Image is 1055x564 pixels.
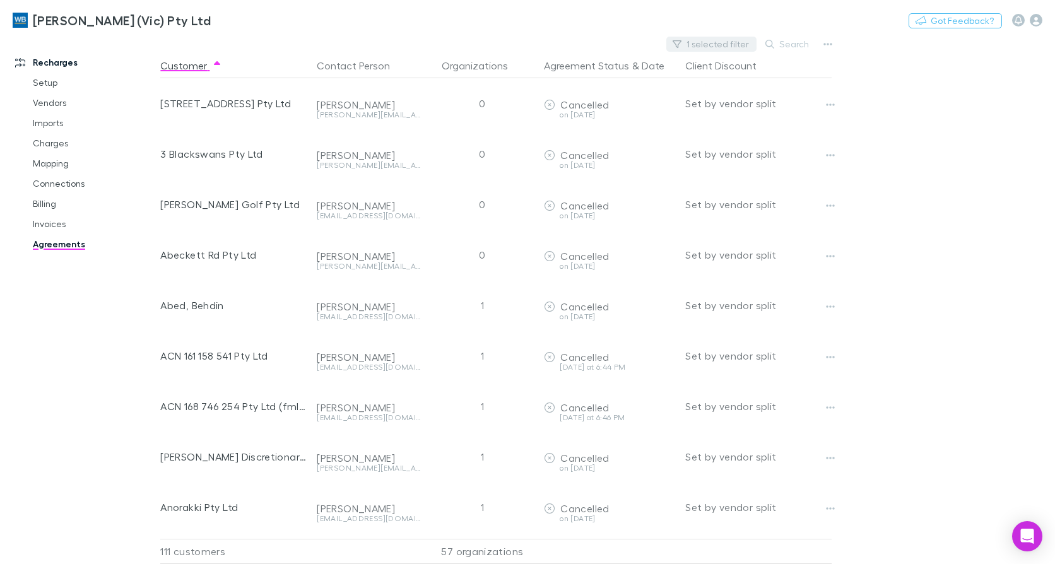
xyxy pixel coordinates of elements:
[685,381,832,432] div: Set by vendor split
[544,111,675,119] div: on [DATE]
[666,37,757,52] button: 1 selected filter
[560,351,609,363] span: Cancelled
[160,539,312,564] div: 111 customers
[544,515,675,522] div: on [DATE]
[317,53,405,78] button: Contact Person
[160,78,307,129] div: [STREET_ADDRESS] Pty Ltd
[317,300,420,313] div: [PERSON_NAME]
[425,230,539,280] div: 0
[317,363,420,371] div: [EMAIL_ADDRESS][DOMAIN_NAME]
[160,482,307,532] div: Anorakki Pty Ltd
[544,262,675,270] div: on [DATE]
[544,162,675,169] div: on [DATE]
[685,432,832,482] div: Set by vendor split
[425,331,539,381] div: 1
[317,212,420,220] div: [EMAIL_ADDRESS][DOMAIN_NAME]
[317,313,420,320] div: [EMAIL_ADDRESS][DOMAIN_NAME]
[317,262,420,270] div: [PERSON_NAME][EMAIL_ADDRESS][DOMAIN_NAME]
[442,53,523,78] button: Organizations
[317,452,420,464] div: [PERSON_NAME]
[685,331,832,381] div: Set by vendor split
[560,199,609,211] span: Cancelled
[317,414,420,421] div: [EMAIL_ADDRESS][DOMAIN_NAME]
[317,111,420,119] div: [PERSON_NAME][EMAIL_ADDRESS][DOMAIN_NAME]
[5,5,218,35] a: [PERSON_NAME] (Vic) Pty Ltd
[560,401,609,413] span: Cancelled
[425,432,539,482] div: 1
[560,452,609,464] span: Cancelled
[20,173,167,194] a: Connections
[544,464,675,472] div: on [DATE]
[685,280,832,331] div: Set by vendor split
[20,153,167,173] a: Mapping
[560,98,609,110] span: Cancelled
[317,199,420,212] div: [PERSON_NAME]
[160,432,307,482] div: [PERSON_NAME] Discretionary Trust
[317,401,420,414] div: [PERSON_NAME]
[544,212,675,220] div: on [DATE]
[544,363,675,371] div: [DATE] at 6:44 PM
[160,53,222,78] button: Customer
[33,13,211,28] h3: [PERSON_NAME] (Vic) Pty Ltd
[685,482,832,532] div: Set by vendor split
[544,53,675,78] div: &
[560,149,609,161] span: Cancelled
[560,502,609,514] span: Cancelled
[1012,521,1042,551] div: Open Intercom Messenger
[544,414,675,421] div: [DATE] at 6:46 PM
[544,53,629,78] button: Agreement Status
[160,280,307,331] div: Abed, Behdin
[20,93,167,113] a: Vendors
[642,53,664,78] button: Date
[425,381,539,432] div: 1
[685,129,832,179] div: Set by vendor split
[317,98,420,111] div: [PERSON_NAME]
[560,300,609,312] span: Cancelled
[685,230,832,280] div: Set by vendor split
[20,234,167,254] a: Agreements
[425,280,539,331] div: 1
[3,52,167,73] a: Recharges
[317,502,420,515] div: [PERSON_NAME]
[20,73,167,93] a: Setup
[425,539,539,564] div: 57 organizations
[909,13,1002,28] button: Got Feedback?
[685,78,832,129] div: Set by vendor split
[425,482,539,532] div: 1
[425,179,539,230] div: 0
[20,133,167,153] a: Charges
[685,179,832,230] div: Set by vendor split
[20,214,167,234] a: Invoices
[20,113,167,133] a: Imports
[160,129,307,179] div: 3 Blackswans Pty Ltd
[425,78,539,129] div: 0
[317,149,420,162] div: [PERSON_NAME]
[560,250,609,262] span: Cancelled
[317,351,420,363] div: [PERSON_NAME]
[544,313,675,320] div: on [DATE]
[160,179,307,230] div: [PERSON_NAME] Golf Pty Ltd
[685,53,772,78] button: Client Discount
[317,464,420,472] div: [PERSON_NAME][EMAIL_ADDRESS][DOMAIN_NAME]
[317,250,420,262] div: [PERSON_NAME]
[160,381,307,432] div: ACN 168 746 254 Pty Ltd (fmly [PERSON_NAME] Pty Ltd)
[13,13,28,28] img: William Buck (Vic) Pty Ltd's Logo
[759,37,816,52] button: Search
[317,515,420,522] div: [EMAIL_ADDRESS][DOMAIN_NAME]
[160,230,307,280] div: Abeckett Rd Pty Ltd
[425,129,539,179] div: 0
[160,331,307,381] div: ACN 161 158 541 Pty Ltd
[20,194,167,214] a: Billing
[317,162,420,169] div: [PERSON_NAME][EMAIL_ADDRESS][DOMAIN_NAME]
